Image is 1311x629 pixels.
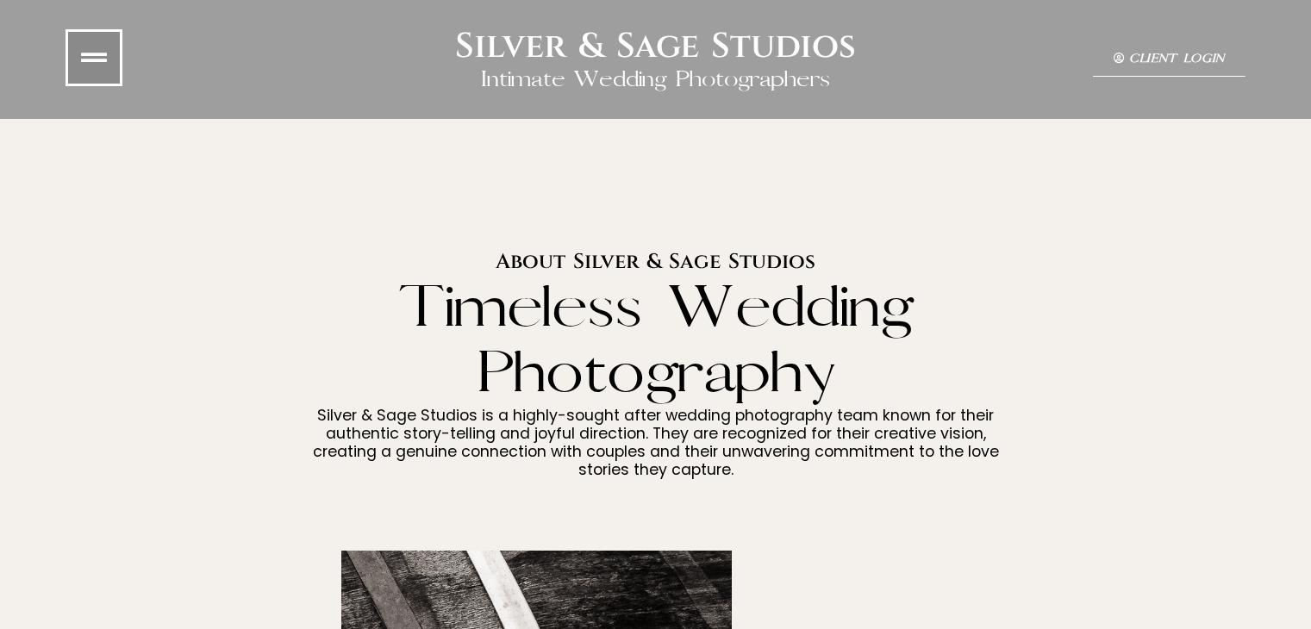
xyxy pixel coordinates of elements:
[1093,42,1245,77] a: Client Login
[455,26,856,67] h2: Silver & Sage Studios
[1129,53,1225,65] span: Client Login
[66,250,1245,275] h2: About Silver & Sage Studios
[481,67,831,92] h2: Intimate Wedding Photographers
[313,405,999,480] span: Silver & Sage Studios is a highly-sought after wedding photography team known for their authentic...
[242,275,1068,408] h2: Timeless Wedding Photography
